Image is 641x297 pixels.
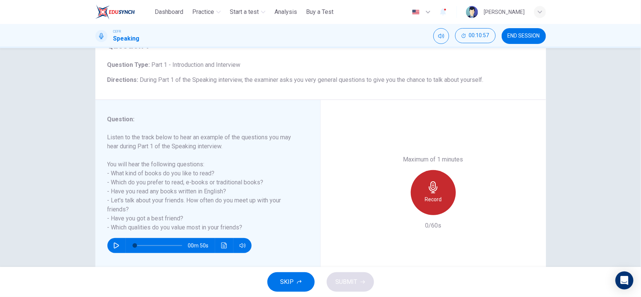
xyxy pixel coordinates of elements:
[227,5,268,19] button: Start a test
[107,133,299,232] h6: Listen to the track below to hear an example of the questions you may hear during Part 1 of the S...
[281,277,294,287] span: SKIP
[113,29,121,34] span: CEFR
[218,238,230,253] button: Click to see the audio transcription
[188,238,215,253] span: 00m 50s
[403,155,463,164] h6: Maximum of 1 minutes
[271,5,300,19] button: Analysis
[107,60,534,69] h6: Question Type :
[425,195,442,204] h6: Record
[113,34,140,43] h1: Speaking
[484,8,525,17] div: [PERSON_NAME]
[152,5,186,19] button: Dashboard
[150,61,241,68] span: Part 1 - Introduction and Interview
[95,5,135,20] img: ELTC logo
[469,33,489,39] span: 00:10:57
[192,8,214,17] span: Practice
[615,271,633,289] div: Open Intercom Messenger
[433,28,449,44] div: Mute
[189,5,224,19] button: Practice
[455,28,496,44] div: Hide
[140,76,484,83] span: During Part 1 of the Speaking interview, the examiner asks you very general questions to give you...
[425,221,441,230] h6: 0/60s
[95,5,152,20] a: ELTC logo
[508,33,540,39] span: END SESSION
[267,272,315,292] button: SKIP
[455,28,496,43] button: 00:10:57
[306,8,333,17] span: Buy a Test
[411,9,421,15] img: en
[107,115,299,124] h6: Question :
[466,6,478,18] img: Profile picture
[155,8,183,17] span: Dashboard
[107,75,534,84] h6: Directions :
[274,8,297,17] span: Analysis
[502,28,546,44] button: END SESSION
[303,5,336,19] button: Buy a Test
[411,170,456,215] button: Record
[230,8,259,17] span: Start a test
